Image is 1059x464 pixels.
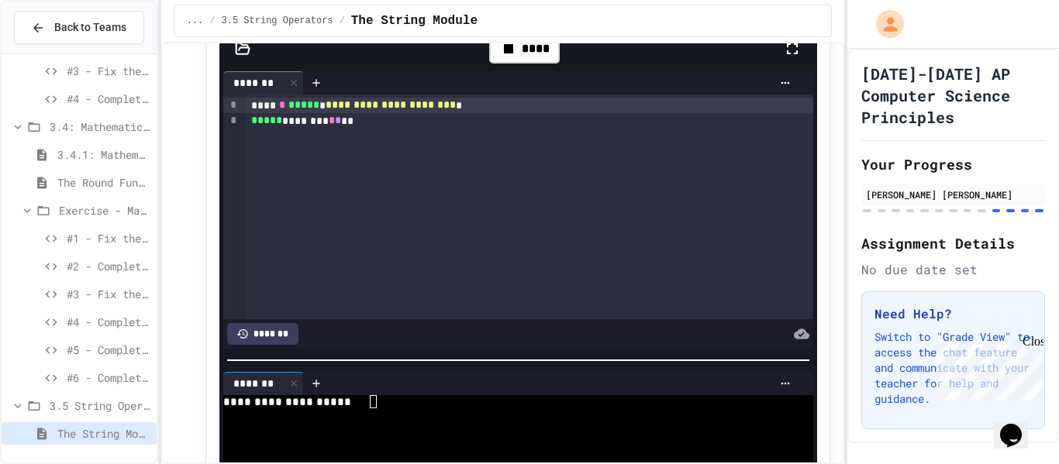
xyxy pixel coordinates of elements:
[67,258,150,274] span: #2 - Complete the Code (Easy)
[59,202,150,218] span: Exercise - Mathematical Operators
[340,15,345,27] span: /
[67,286,150,302] span: #3 - Fix the Code (Medium)
[54,19,126,36] span: Back to Teams
[861,153,1045,175] h2: Your Progress
[866,187,1040,201] div: [PERSON_NAME] [PERSON_NAME]
[67,369,150,386] span: #6 - Complete the Code (Hard)
[930,335,1043,400] iframe: chat widget
[222,15,333,27] span: 3.5 String Operators
[861,232,1045,254] h2: Assignment Details
[351,12,478,30] span: The String Module
[874,304,1032,323] h3: Need Help?
[67,91,150,107] span: #4 - Complete the Code (Medium)
[994,402,1043,449] iframe: chat widget
[57,425,150,442] span: The String Module
[861,260,1045,279] div: No due date set
[67,63,150,79] span: #3 - Fix the Code (Medium)
[67,230,150,246] span: #1 - Fix the Code (Easy)
[14,11,144,44] button: Back to Teams
[57,174,150,191] span: The Round Function
[67,342,150,358] span: #5 - Complete the Code (Hard)
[861,63,1045,128] h1: [DATE]-[DATE] AP Computer Science Principles
[860,6,908,42] div: My Account
[187,15,204,27] span: ...
[209,15,215,27] span: /
[50,397,150,414] span: 3.5 String Operators
[874,329,1032,407] p: Switch to "Grade View" to access the chat feature and communicate with your teacher for help and ...
[50,119,150,135] span: 3.4: Mathematical Operators
[67,314,150,330] span: #4 - Complete the Code (Medium)
[6,6,107,98] div: Chat with us now!Close
[57,146,150,163] span: 3.4.1: Mathematical Operators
